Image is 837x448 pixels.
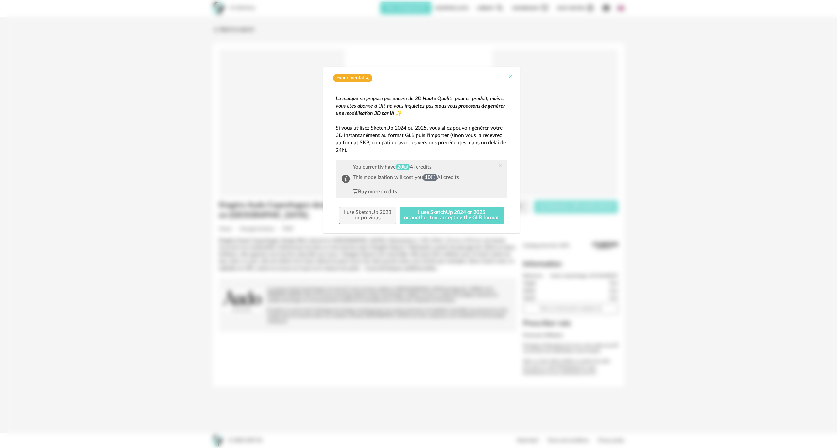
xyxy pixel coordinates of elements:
span: Flask icon [365,75,369,81]
button: I use SketchUp 2023or previous [339,207,396,224]
span: 10 [423,174,437,181]
span: Experimental [336,75,364,81]
div: Buy more credits [353,188,397,196]
div: You currently have AI credits [353,164,459,170]
div: This modelization will cost you AI credits [353,174,459,181]
p: Si vous utilisez SketchUp 2024 ou 2025, vous allez pouvoir générer votre 3D instantanément au for... [336,124,507,154]
em: La marque ne propose pas encore de 3D Haute Qualité pour ce produit, mais si vous êtes abonné à U... [336,96,504,109]
button: Close [508,74,513,81]
button: I use SketchUp 2024 or 2025or another tool accepting the GLB format [400,207,504,224]
span: 20 [396,164,410,170]
div: dialog [323,67,520,233]
p: . [336,117,507,125]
